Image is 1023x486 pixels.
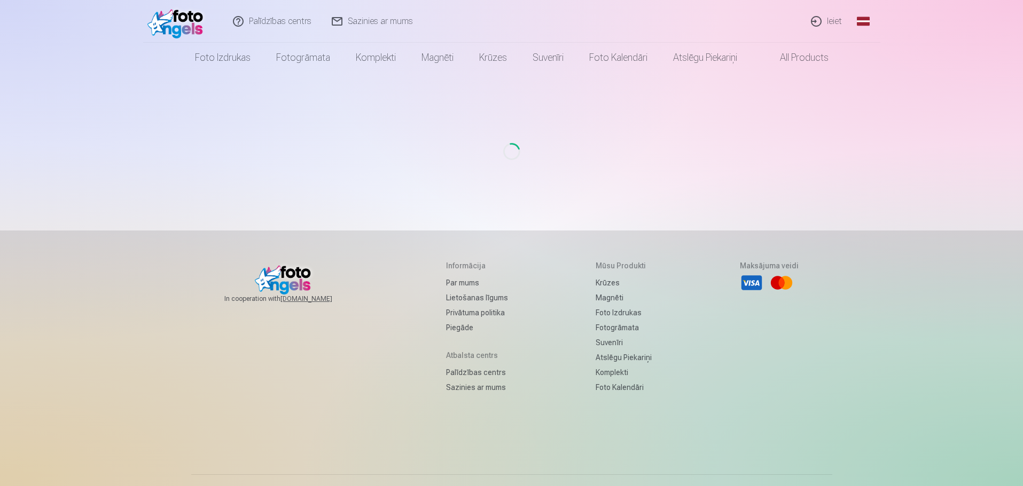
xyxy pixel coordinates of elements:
a: Foto izdrukas [596,305,652,320]
a: Krūzes [596,275,652,290]
a: Suvenīri [520,43,576,73]
a: Suvenīri [596,335,652,350]
a: Foto izdrukas [182,43,263,73]
a: Piegāde [446,320,508,335]
a: All products [750,43,841,73]
h5: Mūsu produkti [596,260,652,271]
img: /fa1 [147,4,209,38]
a: Magnēti [409,43,466,73]
a: Lietošanas līgums [446,290,508,305]
a: Sazinies ar mums [446,380,508,395]
a: Magnēti [596,290,652,305]
a: [DOMAIN_NAME] [280,294,358,303]
h5: Atbalsta centrs [446,350,508,361]
li: Visa [740,271,763,294]
a: Par mums [446,275,508,290]
a: Komplekti [596,365,652,380]
a: Palīdzības centrs [446,365,508,380]
li: Mastercard [770,271,793,294]
a: Fotogrāmata [263,43,343,73]
a: Atslēgu piekariņi [660,43,750,73]
a: Komplekti [343,43,409,73]
h5: Informācija [446,260,508,271]
a: Krūzes [466,43,520,73]
span: In cooperation with [224,294,358,303]
a: Atslēgu piekariņi [596,350,652,365]
a: Fotogrāmata [596,320,652,335]
a: Foto kalendāri [576,43,660,73]
h5: Maksājuma veidi [740,260,799,271]
a: Privātuma politika [446,305,508,320]
a: Foto kalendāri [596,380,652,395]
